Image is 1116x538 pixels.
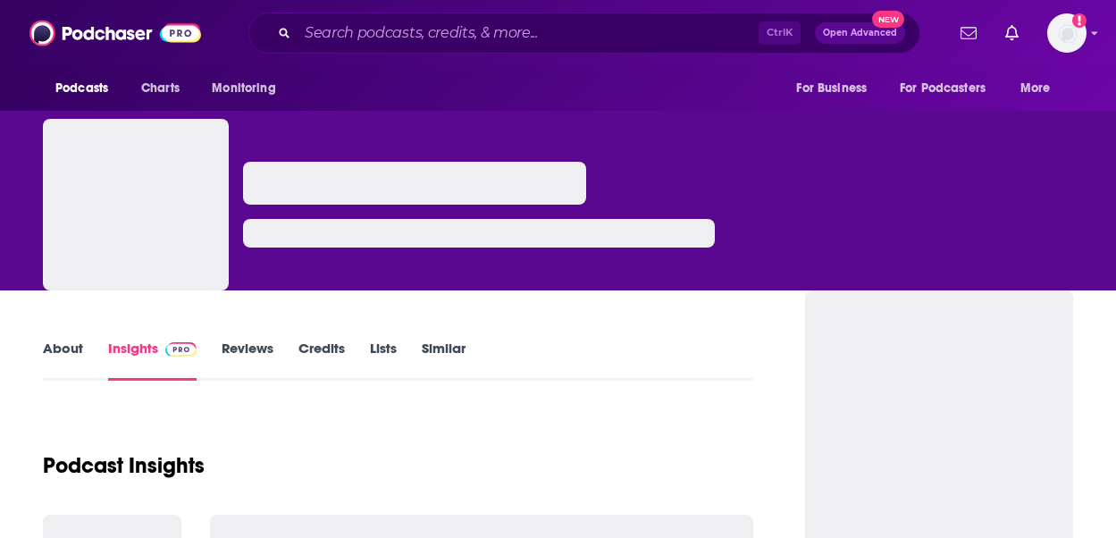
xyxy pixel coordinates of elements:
a: Show notifications dropdown [953,18,984,48]
a: Show notifications dropdown [998,18,1026,48]
svg: Add a profile image [1072,13,1087,28]
span: Podcasts [55,76,108,101]
a: Reviews [222,340,273,381]
button: open menu [784,71,889,105]
span: Ctrl K [759,21,801,45]
a: InsightsPodchaser Pro [108,340,197,381]
span: For Podcasters [900,76,986,101]
a: Charts [130,71,190,105]
img: User Profile [1047,13,1087,53]
span: More [1020,76,1051,101]
button: open menu [1008,71,1073,105]
button: Show profile menu [1047,13,1087,53]
button: open menu [43,71,131,105]
a: Lists [370,340,397,381]
button: open menu [888,71,1011,105]
div: Search podcasts, credits, & more... [248,13,920,54]
img: Podchaser - Follow, Share and Rate Podcasts [29,16,201,50]
span: For Business [796,76,867,101]
a: Similar [422,340,466,381]
button: open menu [199,71,298,105]
span: Open Advanced [823,29,897,38]
input: Search podcasts, credits, & more... [298,19,759,47]
a: About [43,340,83,381]
span: New [872,11,904,28]
a: Credits [298,340,345,381]
h1: Podcast Insights [43,452,205,479]
button: Open AdvancedNew [815,22,905,44]
span: Monitoring [212,76,275,101]
span: Charts [141,76,180,101]
span: Logged in as helenma123 [1047,13,1087,53]
img: Podchaser Pro [165,342,197,357]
